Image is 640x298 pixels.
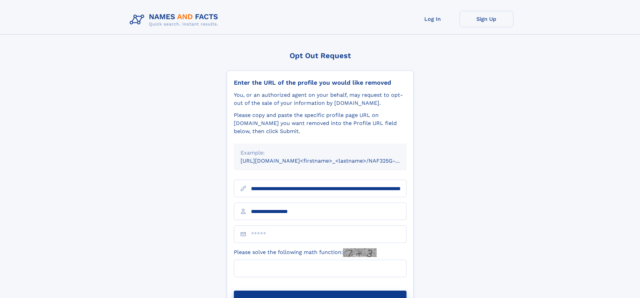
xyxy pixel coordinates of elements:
[241,149,400,157] div: Example:
[234,91,407,107] div: You, or an authorized agent on your behalf, may request to opt-out of the sale of your informatio...
[227,51,414,60] div: Opt Out Request
[127,11,224,29] img: Logo Names and Facts
[460,11,513,27] a: Sign Up
[406,11,460,27] a: Log In
[234,111,407,135] div: Please copy and paste the specific profile page URL on [DOMAIN_NAME] you want removed into the Pr...
[234,248,377,257] label: Please solve the following math function:
[241,158,419,164] small: [URL][DOMAIN_NAME]<firstname>_<lastname>/NAF325G-xxxxxxxx
[234,79,407,86] div: Enter the URL of the profile you would like removed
